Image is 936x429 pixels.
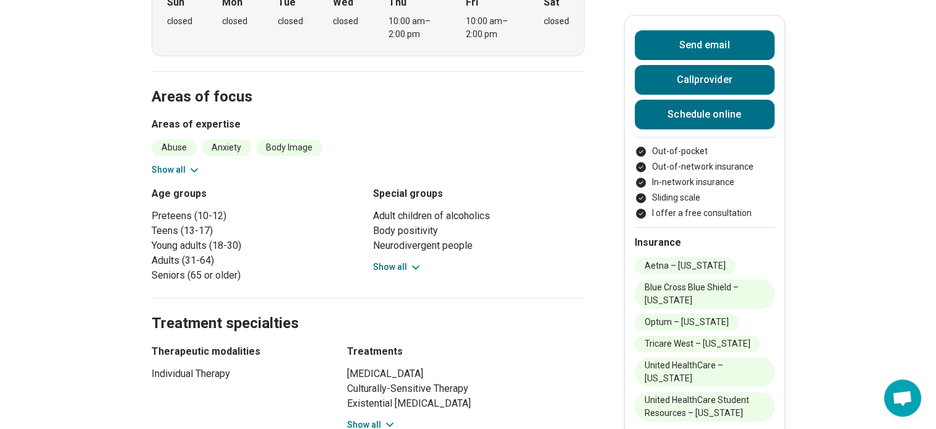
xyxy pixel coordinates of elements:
[152,139,197,156] li: Abuse
[347,366,585,381] li: [MEDICAL_DATA]
[466,15,513,41] div: 10:00 am – 2:00 pm
[152,186,363,201] h3: Age groups
[347,396,585,411] li: Existential [MEDICAL_DATA]
[635,145,775,220] ul: Payment options
[635,336,760,352] li: Tricare West – [US_STATE]
[256,139,322,156] li: Body Image
[635,392,775,422] li: United HealthCare Student Resources – [US_STATE]
[635,191,775,204] li: Sliding scale
[347,381,585,396] li: Culturally-Sensitive Therapy
[347,344,585,359] h3: Treatments
[202,139,251,156] li: Anxiety
[278,15,303,28] div: closed
[635,207,775,220] li: I offer a free consultation
[635,235,775,250] h2: Insurance
[373,209,585,223] li: Adult children of alcoholics
[373,261,422,274] button: Show all
[884,379,921,417] div: Open chat
[635,279,775,309] li: Blue Cross Blue Shield – [US_STATE]
[333,15,358,28] div: closed
[152,366,325,381] li: Individual Therapy
[635,100,775,129] a: Schedule online
[152,163,200,176] button: Show all
[152,284,585,334] h2: Treatment specialties
[373,238,585,253] li: Neurodivergent people
[152,268,363,283] li: Seniors (65 or older)
[222,15,247,28] div: closed
[635,160,775,173] li: Out-of-network insurance
[152,57,585,108] h2: Areas of focus
[635,176,775,189] li: In-network insurance
[635,65,775,95] button: Callprovider
[635,357,775,387] li: United HealthCare – [US_STATE]
[635,145,775,158] li: Out-of-pocket
[152,253,363,268] li: Adults (31-64)
[152,238,363,253] li: Young adults (18-30)
[635,30,775,60] button: Send email
[544,15,569,28] div: closed
[373,186,585,201] h3: Special groups
[167,15,192,28] div: closed
[152,209,363,223] li: Preteens (10-12)
[152,117,585,132] h3: Areas of expertise
[373,223,585,238] li: Body positivity
[635,314,739,331] li: Optum – [US_STATE]
[152,223,363,238] li: Teens (13-17)
[152,344,325,359] h3: Therapeutic modalities
[389,15,436,41] div: 10:00 am – 2:00 pm
[635,258,736,274] li: Aetna – [US_STATE]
